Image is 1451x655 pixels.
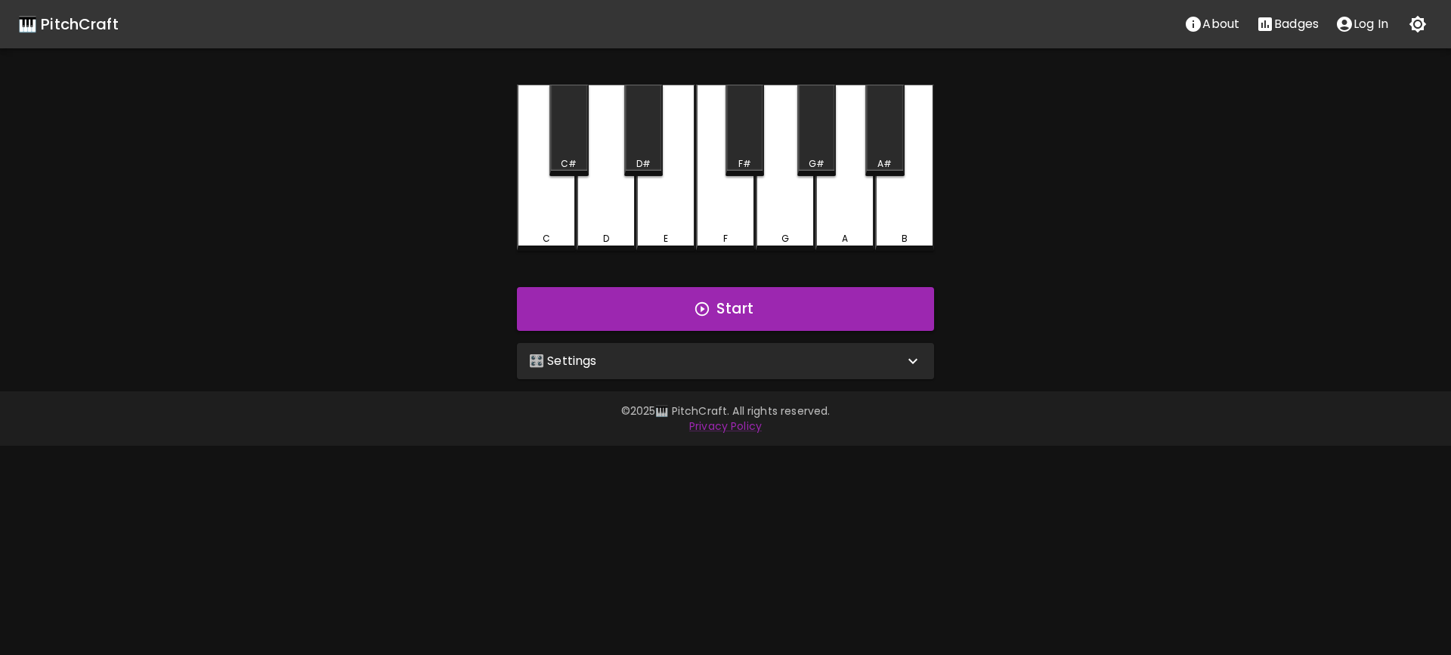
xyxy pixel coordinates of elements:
[1176,9,1248,39] button: About
[517,343,934,379] div: 🎛️ Settings
[689,419,762,434] a: Privacy Policy
[561,157,577,171] div: C#
[664,232,668,246] div: E
[723,232,728,246] div: F
[1327,9,1397,39] button: account of current user
[738,157,751,171] div: F#
[543,232,550,246] div: C
[781,232,789,246] div: G
[529,352,597,370] p: 🎛️ Settings
[1354,15,1388,33] p: Log In
[18,12,119,36] a: 🎹 PitchCraft
[1274,15,1319,33] p: Badges
[290,403,1161,419] p: © 2025 🎹 PitchCraft. All rights reserved.
[636,157,651,171] div: D#
[1248,9,1327,39] button: Stats
[902,232,908,246] div: B
[1202,15,1239,33] p: About
[517,287,934,331] button: Start
[809,157,825,171] div: G#
[842,232,848,246] div: A
[877,157,892,171] div: A#
[603,232,609,246] div: D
